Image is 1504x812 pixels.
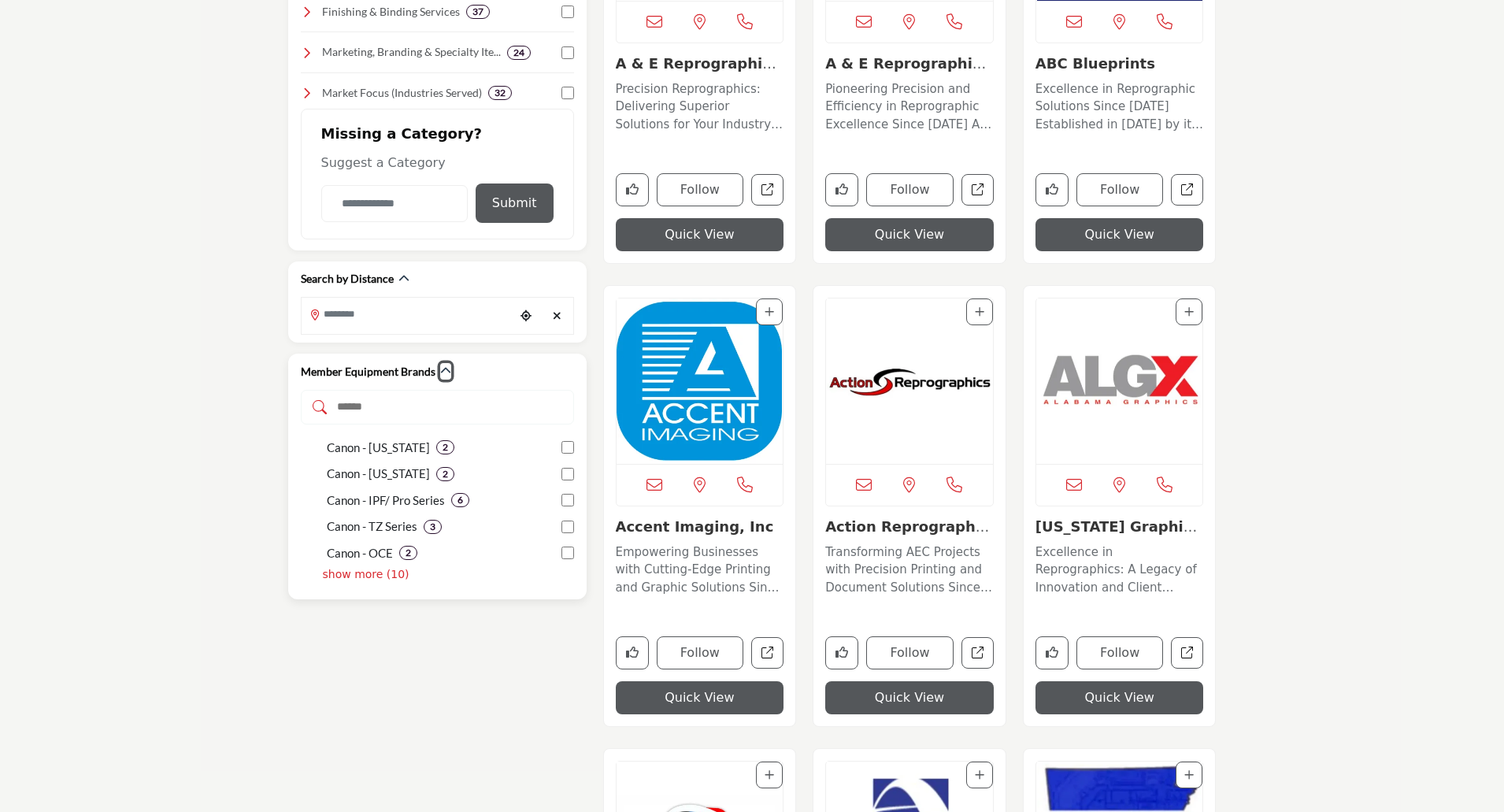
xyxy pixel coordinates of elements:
input: Canon - Arizona checkbox [561,441,574,454]
a: Add To List [1184,769,1194,781]
a: Open Listing in new tab [1036,298,1203,464]
input: Select Finishing & Binding Services checkbox [561,6,574,18]
button: Like company [825,636,858,669]
h4: Finishing & Binding Services: Laminating, binding, folding, trimming, and other finishing touches... [322,4,460,20]
div: 32 Results For Market Focus (Industries Served) [488,86,512,100]
a: A & E Reprographics ... [616,55,780,89]
p: Canon - Colorado [327,465,430,483]
h3: A & E Reprographics, Inc. VA [825,55,994,72]
a: Add To List [765,306,774,318]
h3: ABC Blueprints [1035,55,1204,72]
b: 6 [457,495,463,506]
h3: Accent Imaging, Inc [616,518,784,536]
a: Empowering Businesses with Cutting-Edge Printing and Graphic Solutions Since [DATE] Founded in [D... [616,539,784,597]
p: Canon - TZ Series [327,517,417,536]
div: 37 Results For Finishing & Binding Services [466,5,490,19]
button: Follow [657,636,744,669]
button: Follow [1076,173,1164,206]
p: Canon - Arizona [327,439,430,457]
input: Select Marketing, Branding & Specialty Items checkbox [561,46,574,59]
a: Open accent-imaging-inc in new tab [751,637,783,669]
b: 37 [472,6,483,17]
button: Follow [866,173,954,206]
b: 2 [406,547,411,558]
p: Pioneering Precision and Efficiency in Reprographic Excellence Since [DATE] As a longstanding lea... [825,80,994,134]
a: Action Reprographics... [825,518,989,552]
h2: Search by Distance [301,271,394,287]
img: Accent Imaging, Inc [617,298,783,464]
a: Pioneering Precision and Efficiency in Reprographic Excellence Since [DATE] As a longstanding lea... [825,76,994,134]
div: 24 Results For Marketing, Branding & Specialty Items [507,46,531,60]
div: 2 Results For Canon - Arizona [436,440,454,454]
a: A & E Reprographics,... [825,55,986,89]
input: Canon - IPF/ Pro Series checkbox [561,494,574,506]
a: Open abc-blueprints in new tab [1171,174,1203,206]
a: Add To List [975,306,984,318]
p: Excellence in Reprographic Solutions Since [DATE] Established in [DATE] by its founder [PERSON_NA... [1035,80,1204,134]
b: 24 [513,47,524,58]
p: Transforming AEC Projects with Precision Printing and Document Solutions Since [DATE]. Since [DAT... [825,543,994,597]
p: Canon - OCE [327,544,393,562]
a: Add To List [1184,306,1194,318]
button: Quick View [825,218,994,251]
a: Open a-e-reprographics-az in new tab [751,174,783,206]
div: Choose your current location [514,299,538,333]
div: 2 Results For Canon - Colorado [436,467,454,481]
a: Open Listing in new tab [826,298,993,464]
b: 3 [430,521,435,532]
input: Search Demographic Category [301,390,574,425]
b: 32 [495,87,506,98]
h4: Marketing, Branding & Specialty Items: Design and creative services, marketing support, and speci... [322,44,501,60]
button: Quick View [616,681,784,714]
a: ABC Blueprints [1035,55,1155,72]
button: Submit [476,184,554,223]
div: 2 Results For Canon - OCE [399,546,417,560]
a: Add To List [975,769,984,781]
input: Select Market Focus (Industries Served) checkbox [561,87,574,99]
a: Excellence in Reprographics: A Legacy of Innovation and Client Satisfaction Founded in [DATE], th... [1035,539,1204,597]
p: Canon - IPF/ Pro Series [327,491,445,510]
h2: Member Equipment Brands [301,364,435,380]
div: Clear search location [546,299,569,333]
a: Precision Reprographics: Delivering Superior Solutions for Your Industry Needs Located in [GEOGRA... [616,76,784,134]
b: 2 [443,469,448,480]
p: Precision Reprographics: Delivering Superior Solutions for Your Industry Needs Located in [GEOGRA... [616,80,784,134]
h3: A & E Reprographics - AZ [616,55,784,72]
h2: Missing a Category? [321,125,554,154]
span: Suggest a Category [321,155,446,170]
button: Like company [616,173,649,206]
button: Like company [1035,636,1069,669]
input: Search Location [302,299,514,330]
input: Canon - TZ Series checkbox [561,521,574,533]
div: 3 Results For Canon - TZ Series [424,520,442,534]
a: Open a-e-reprographics-inc-va in new tab [961,174,994,206]
button: Like company [1035,173,1069,206]
a: Open alabama-graphics-engineering-supply-inc in new tab [1171,637,1203,669]
h3: Action Reprographics [825,518,994,536]
div: 6 Results For Canon - IPF/ Pro Series [451,493,469,507]
p: Excellence in Reprographics: A Legacy of Innovation and Client Satisfaction Founded in [DATE], th... [1035,543,1204,597]
input: Canon - Colorado checkbox [561,468,574,480]
button: Quick View [616,218,784,251]
img: Alabama Graphics & Engineering Supply, Inc. [1036,298,1203,464]
button: Follow [866,636,954,669]
button: Like company [616,636,649,669]
h4: Market Focus (Industries Served): Tailored solutions for industries like architecture, constructi... [322,85,482,101]
a: Open Listing in new tab [617,298,783,464]
b: 2 [443,442,448,453]
a: Accent Imaging, Inc [616,518,774,535]
a: [US_STATE] Graphics & E... [1035,518,1200,552]
p: show more (10) [323,566,409,583]
button: Follow [1076,636,1164,669]
a: Excellence in Reprographic Solutions Since [DATE] Established in [DATE] by its founder [PERSON_NA... [1035,76,1204,134]
button: Quick View [1035,218,1204,251]
a: Transforming AEC Projects with Precision Printing and Document Solutions Since [DATE]. Since [DAT... [825,539,994,597]
h3: Alabama Graphics & Engineering Supply, Inc. [1035,518,1204,536]
input: Category Name [321,185,468,222]
a: Add To List [765,769,774,781]
button: Like company [825,173,858,206]
a: Open action-reprographics in new tab [961,637,994,669]
p: Empowering Businesses with Cutting-Edge Printing and Graphic Solutions Since [DATE] Founded in [D... [616,543,784,597]
button: Quick View [825,681,994,714]
img: Action Reprographics [826,298,993,464]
